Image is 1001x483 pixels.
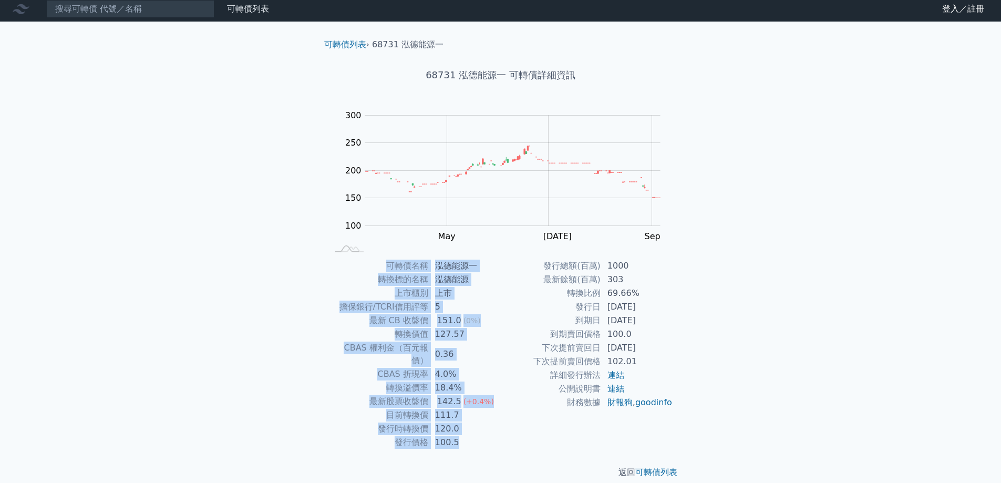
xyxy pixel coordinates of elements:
td: 303 [601,273,673,286]
td: 到期日 [501,314,601,327]
td: 100.5 [429,436,501,449]
tspan: 150 [345,193,362,203]
td: 公開說明書 [501,382,601,396]
div: 聊天小工具 [948,433,1001,483]
tspan: 100 [345,221,362,231]
td: 最新 CB 收盤價 [328,314,429,327]
td: 下次提前賣回價格 [501,355,601,368]
li: › [324,38,369,51]
a: 可轉債列表 [324,39,366,49]
td: 目前轉換價 [328,408,429,422]
a: 連結 [607,384,624,394]
td: 轉換比例 [501,286,601,300]
td: 最新餘額(百萬) [501,273,601,286]
td: [DATE] [601,341,673,355]
tspan: May [438,231,456,241]
span: (0%) [463,316,481,325]
td: 102.01 [601,355,673,368]
td: 下次提前賣回日 [501,341,601,355]
td: CBAS 折現率 [328,367,429,381]
td: 18.4% [429,381,501,395]
td: 泓德能源一 [429,259,501,273]
td: 1000 [601,259,673,273]
a: 登入／註冊 [934,1,993,17]
td: 發行價格 [328,436,429,449]
h1: 68731 泓德能源一 可轉債詳細資訊 [316,68,686,83]
td: 上市 [429,286,501,300]
td: 泓德能源 [429,273,501,286]
td: 4.0% [429,367,501,381]
p: 返回 [316,466,686,479]
a: 財報狗 [607,397,633,407]
td: 最新股票收盤價 [328,395,429,408]
td: CBAS 權利金（百元報價） [328,341,429,367]
td: 上市櫃別 [328,286,429,300]
a: 可轉債列表 [635,467,677,477]
td: 轉換標的名稱 [328,273,429,286]
td: 轉換溢價率 [328,381,429,395]
tspan: 200 [345,166,362,176]
td: 擔保銀行/TCRI信用評等 [328,300,429,314]
td: 轉換價值 [328,327,429,341]
div: 151.0 [435,314,463,327]
tspan: Sep [645,231,661,241]
td: 詳細發行辦法 [501,368,601,382]
td: 120.0 [429,422,501,436]
td: 發行日 [501,300,601,314]
a: 可轉債列表 [227,4,269,14]
td: , [601,396,673,409]
div: 142.5 [435,395,463,408]
td: 發行總額(百萬) [501,259,601,273]
td: 財務數據 [501,396,601,409]
a: goodinfo [635,397,672,407]
td: 127.57 [429,327,501,341]
td: [DATE] [601,314,673,327]
g: Series [365,146,660,198]
g: Chart [340,110,676,263]
td: 5 [429,300,501,314]
td: 111.7 [429,408,501,422]
a: 連結 [607,370,624,380]
td: 發行時轉換價 [328,422,429,436]
td: 69.66% [601,286,673,300]
span: (+0.4%) [463,397,494,406]
td: [DATE] [601,300,673,314]
tspan: 250 [345,138,362,148]
td: 到期賣回價格 [501,327,601,341]
tspan: 300 [345,110,362,120]
li: 68731 泓德能源一 [372,38,443,51]
td: 0.36 [429,341,501,367]
td: 100.0 [601,327,673,341]
tspan: [DATE] [543,231,572,241]
iframe: Chat Widget [948,433,1001,483]
td: 可轉債名稱 [328,259,429,273]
